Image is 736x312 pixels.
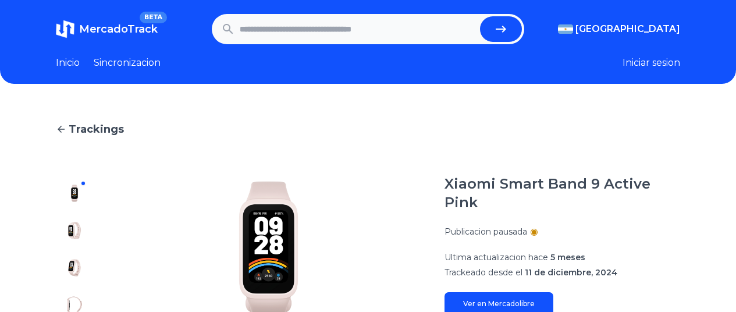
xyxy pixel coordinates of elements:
[445,267,522,278] span: Trackeado desde el
[56,20,74,38] img: MercadoTrack
[558,24,573,34] img: Argentina
[65,221,84,240] img: Xiaomi Smart Band 9 Active Pink
[558,22,680,36] button: [GEOGRAPHIC_DATA]
[79,23,158,36] span: MercadoTrack
[94,56,161,70] a: Sincronizacion
[65,184,84,203] img: Xiaomi Smart Band 9 Active Pink
[140,12,167,23] span: BETA
[65,258,84,277] img: Xiaomi Smart Band 9 Active Pink
[69,121,124,137] span: Trackings
[623,56,680,70] button: Iniciar sesion
[525,267,617,278] span: 11 de diciembre, 2024
[56,121,680,137] a: Trackings
[445,175,680,212] h1: Xiaomi Smart Band 9 Active Pink
[445,252,548,263] span: Ultima actualizacion hace
[56,56,80,70] a: Inicio
[575,22,680,36] span: [GEOGRAPHIC_DATA]
[550,252,585,263] span: 5 meses
[445,226,527,237] p: Publicacion pausada
[56,20,158,38] a: MercadoTrackBETA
